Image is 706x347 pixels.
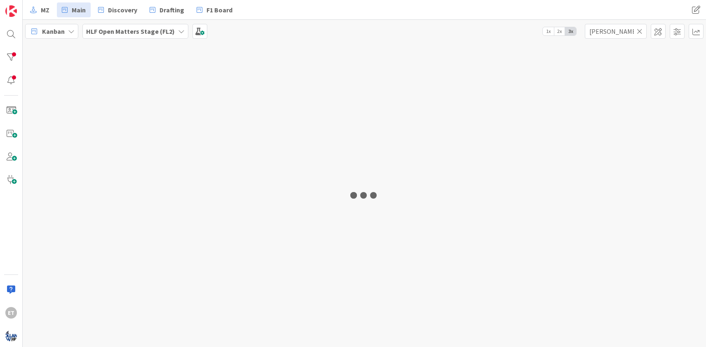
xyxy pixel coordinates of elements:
span: Main [72,5,86,15]
img: avatar [5,330,17,342]
div: ET [5,307,17,319]
span: 3x [565,27,576,35]
span: Kanban [42,26,65,36]
span: F1 Board [206,5,232,15]
span: 2x [554,27,565,35]
span: Discovery [108,5,137,15]
span: 1x [543,27,554,35]
span: MZ [41,5,49,15]
a: Drafting [145,2,189,17]
a: Discovery [93,2,142,17]
span: Drafting [159,5,184,15]
a: F1 Board [192,2,237,17]
a: Main [57,2,91,17]
a: MZ [25,2,54,17]
b: HLF Open Matters Stage (FL2) [86,27,175,35]
img: Visit kanbanzone.com [5,5,17,17]
input: Quick Filter... [585,24,647,39]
